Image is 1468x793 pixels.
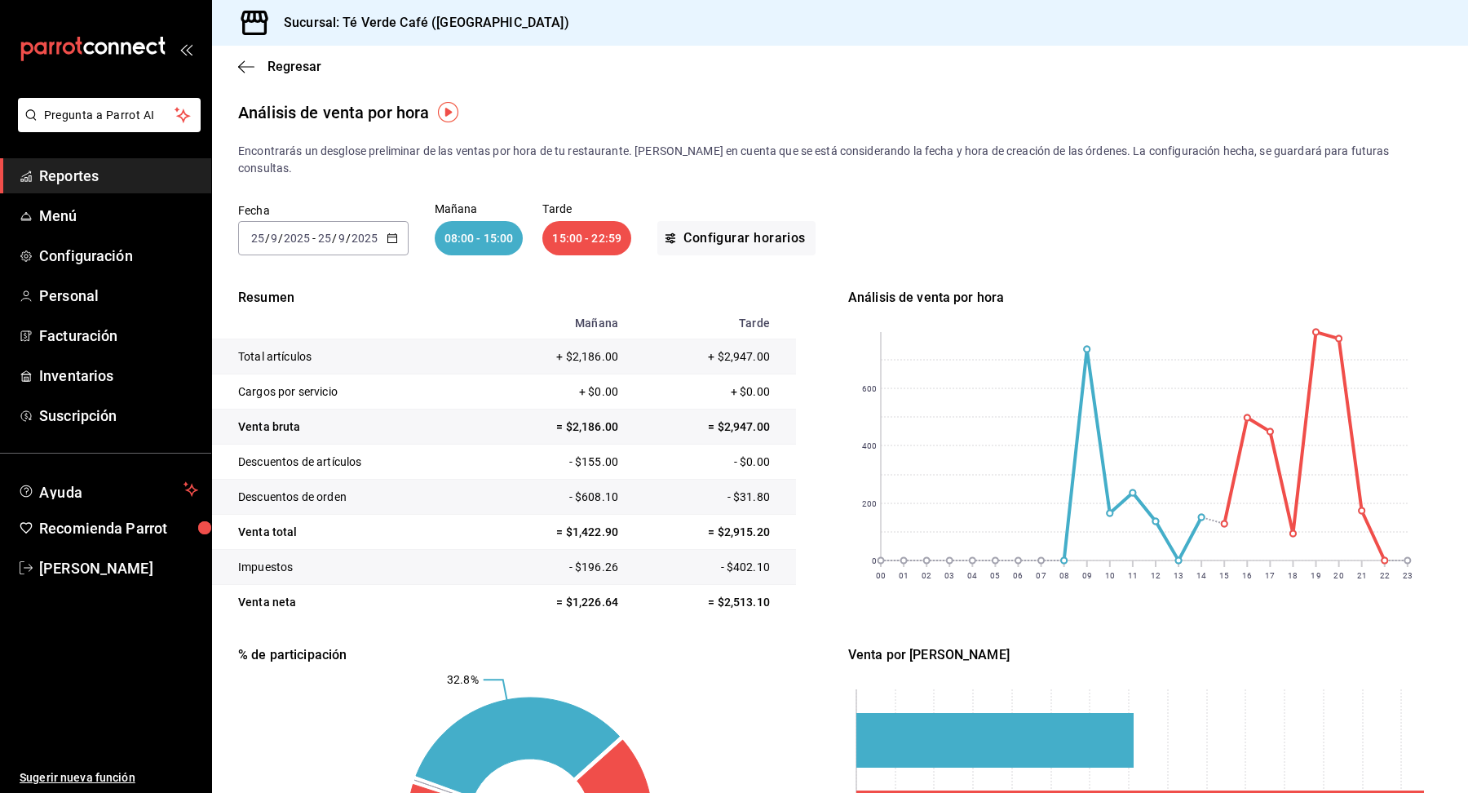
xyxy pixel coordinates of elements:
text: 12 [1151,571,1161,580]
text: 32.8% [447,673,479,686]
input: -- [270,232,278,245]
span: - [312,232,316,245]
span: [PERSON_NAME] [39,557,198,579]
td: + $2,947.00 [627,339,796,374]
td: Total artículos [212,339,489,374]
td: Cargos por servicio [212,374,489,410]
td: - $402.10 [627,550,796,585]
div: 08:00 - 15:00 [435,221,524,255]
td: Venta neta [212,585,489,620]
td: = $2,915.20 [627,515,796,550]
td: Venta total [212,515,489,550]
span: / [278,232,283,245]
a: Pregunta a Parrot AI [11,118,201,135]
div: Análisis de venta por hora [238,100,429,125]
text: 15 [1219,571,1229,580]
p: Encontrarás un desglose preliminar de las ventas por hora de tu restaurante. [PERSON_NAME] en cue... [238,143,1442,177]
text: 21 [1356,571,1366,580]
text: 23 [1403,571,1413,580]
text: 17 [1265,571,1275,580]
td: = $1,226.64 [489,585,627,620]
text: 600 [861,384,876,393]
span: Recomienda Parrot [39,517,198,539]
text: 200 [861,499,876,508]
text: 02 [922,571,931,580]
text: 16 [1242,571,1252,580]
th: Tarde [627,308,796,339]
text: 0 [872,556,877,565]
span: / [332,232,337,245]
button: Regresar [238,59,321,74]
td: + $0.00 [489,374,627,410]
text: 03 [944,571,954,580]
div: Venta por [PERSON_NAME] [848,645,1432,665]
text: 13 [1174,571,1183,580]
button: Pregunta a Parrot AI [18,98,201,132]
text: 07 [1036,571,1046,580]
span: Configuración [39,245,198,267]
input: ---- [351,232,378,245]
div: % de participación [238,645,822,665]
text: 01 [899,571,909,580]
text: 10 [1105,571,1115,580]
span: Ayuda [39,480,177,499]
input: -- [338,232,346,245]
text: 400 [861,441,876,450]
text: 18 [1288,571,1298,580]
td: + $0.00 [627,374,796,410]
td: - $0.00 [627,445,796,480]
text: 00 [876,571,886,580]
span: / [346,232,351,245]
text: 19 [1311,571,1320,580]
h3: Sucursal: Té Verde Café ([GEOGRAPHIC_DATA]) [271,13,569,33]
text: 09 [1081,571,1091,580]
text: 05 [990,571,1000,580]
p: Resumen [212,288,796,308]
td: = $1,422.90 [489,515,627,550]
td: = $2,513.10 [627,585,796,620]
div: 15:00 - 22:59 [542,221,631,255]
p: Mañana [435,203,524,215]
td: + $2,186.00 [489,339,627,374]
td: Impuestos [212,550,489,585]
span: / [265,232,270,245]
input: -- [250,232,265,245]
span: Personal [39,285,198,307]
span: Sugerir nueva función [20,769,198,786]
td: = $2,186.00 [489,410,627,445]
th: Mañana [489,308,627,339]
label: Fecha [238,205,409,216]
td: - $155.00 [489,445,627,480]
text: 11 [1128,571,1138,580]
div: Análisis de venta por hora [848,288,1432,308]
span: Facturación [39,325,198,347]
text: 04 [967,571,977,580]
text: 06 [1013,571,1023,580]
span: Suscripción [39,405,198,427]
text: 20 [1333,571,1343,580]
span: Regresar [268,59,321,74]
input: -- [317,232,332,245]
input: ---- [283,232,311,245]
span: Menú [39,205,198,227]
p: Tarde [542,203,631,215]
text: 14 [1196,571,1206,580]
span: Inventarios [39,365,198,387]
td: - $608.10 [489,480,627,515]
button: open_drawer_menu [179,42,192,55]
td: Venta bruta [212,410,489,445]
img: Tooltip marker [438,102,458,122]
text: 22 [1380,571,1390,580]
td: Descuentos de artículos [212,445,489,480]
text: 08 [1059,571,1068,580]
span: Reportes [39,165,198,187]
button: Configurar horarios [657,221,816,255]
td: Descuentos de orden [212,480,489,515]
span: Pregunta a Parrot AI [44,107,175,124]
td: - $31.80 [627,480,796,515]
td: = $2,947.00 [627,410,796,445]
td: - $196.26 [489,550,627,585]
